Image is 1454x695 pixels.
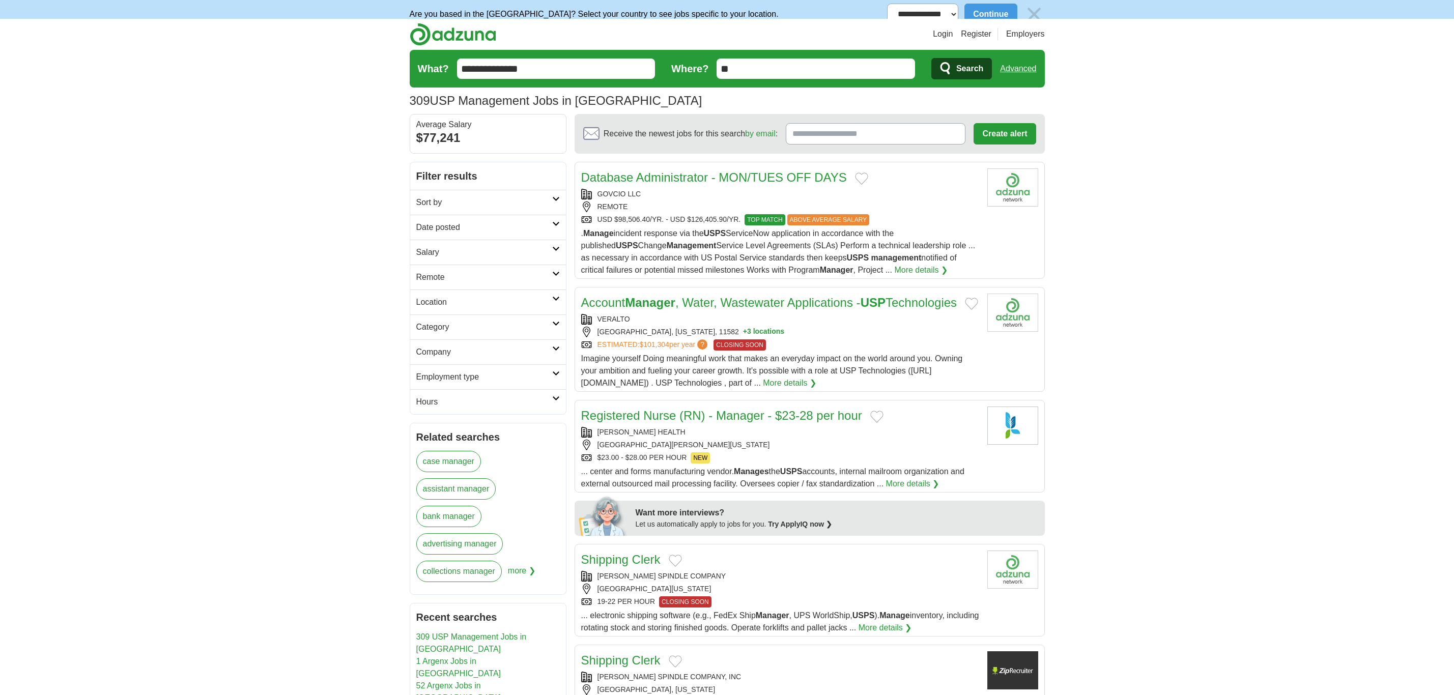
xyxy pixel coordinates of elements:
a: More details ❯ [894,264,948,276]
a: Employers [1006,28,1045,40]
span: $101,304 [639,340,669,349]
a: case manager [416,451,481,472]
div: USD $98,506.40/YR. - USD $126,405.90/YR. [581,214,979,225]
span: Search [956,59,983,79]
button: Create alert [974,123,1036,144]
h2: Hours [416,396,552,408]
a: Salary [410,240,566,265]
span: . incident response via the ServiceNow application in accordance with the published Change Servic... [581,229,976,274]
a: Database Administrator - MON/TUES OFF DAYS [581,170,847,184]
strong: Manager [820,266,853,274]
h2: Date posted [416,221,552,234]
h1: USP Management Jobs in [GEOGRAPHIC_DATA] [410,94,702,107]
img: Adzuna logo [410,23,496,46]
a: Try ApplyIQ now ❯ [768,520,832,528]
h2: Filter results [410,162,566,190]
div: Average Salary [416,121,560,129]
button: Add to favorite jobs [870,411,883,423]
h2: Recent searches [416,610,560,625]
img: Company logo [987,651,1038,689]
a: Shipping Clerk [581,653,661,667]
a: Shipping Clerk [581,553,661,566]
strong: USPS [780,467,803,476]
button: +3 locations [743,327,784,337]
strong: Manages [734,467,768,476]
div: [GEOGRAPHIC_DATA][PERSON_NAME][US_STATE] [581,440,979,450]
span: ... electronic shipping software (e.g., FedEx Ship , UPS WorldShip, ). inventory, including rotat... [581,611,979,632]
strong: USPS [847,253,869,262]
strong: Manager [625,296,675,309]
button: Add to favorite jobs [855,172,868,185]
strong: management [871,253,922,262]
h2: Company [416,346,552,358]
a: Sort by [410,190,566,215]
a: More details ❯ [886,478,939,490]
strong: USPS [704,229,726,238]
span: 309 [410,92,430,110]
h2: Sort by [416,196,552,209]
label: Where? [671,61,708,76]
strong: Manage [583,229,614,238]
span: CLOSING SOON [714,339,766,351]
h2: Category [416,321,552,333]
img: icon_close_no_bg.svg [1023,4,1045,25]
h2: Salary [416,246,552,258]
img: Company logo [987,168,1038,207]
div: $77,241 [416,129,560,147]
div: REMOTE [581,201,979,212]
strong: Management [667,241,717,250]
div: $23.00 - $28.00 PER HOUR [581,452,979,464]
button: Search [931,58,992,79]
span: Receive the newest jobs for this search : [604,128,778,140]
span: ... center and forms manufacturing vendor. the accounts, internal mailroom organization and exter... [581,467,964,488]
a: More details ❯ [859,622,912,634]
a: by email [745,129,776,138]
strong: USP [861,296,886,309]
a: Hours [410,389,566,414]
a: Location [410,289,566,314]
button: Continue [964,4,1017,25]
a: Company [410,339,566,364]
div: Let us automatically apply to jobs for you. [636,519,1039,530]
label: What? [418,61,449,76]
a: More details ❯ [763,377,816,389]
a: Employment type [410,364,566,389]
a: AccountManager, Water, Wastewater Applications -USPTechnologies [581,296,957,309]
div: Want more interviews? [636,507,1039,519]
strong: USPS [616,241,638,250]
span: Imagine yourself Doing meaningful work that makes an everyday impact on the world around you. Own... [581,354,963,387]
span: ABOVE AVERAGE SALARY [787,214,870,225]
button: Add to favorite jobs [669,655,682,668]
a: ESTIMATED:$101,304per year? [597,339,710,351]
p: Are you based in the [GEOGRAPHIC_DATA]? Select your country to see jobs specific to your location. [410,8,779,20]
a: 1 Argenx Jobs in [GEOGRAPHIC_DATA] [416,657,501,678]
span: more ❯ [508,561,535,588]
a: advertising manager [416,533,503,555]
img: Lee Health logo [987,407,1038,445]
a: Login [933,28,953,40]
span: ? [697,339,707,350]
div: [PERSON_NAME] SPINDLE COMPANY [581,571,979,582]
a: Registered Nurse (RN) - Manager - $23-28 per hour [581,409,862,422]
img: Company logo [987,294,1038,332]
button: Add to favorite jobs [669,555,682,567]
h2: Employment type [416,371,552,383]
div: GOVCIO LLC [581,189,979,199]
img: apply-iq-scientist.png [579,495,628,536]
a: Remote [410,265,566,289]
strong: USPS [852,611,875,620]
a: assistant manager [416,478,496,500]
a: [PERSON_NAME] HEALTH [597,428,686,436]
div: VERALTO [581,314,979,325]
div: [PERSON_NAME] SPINDLE COMPANY, INC [581,672,979,682]
h2: Related searches [416,429,560,445]
div: [GEOGRAPHIC_DATA], [US_STATE] [581,684,979,695]
button: Add to favorite jobs [965,298,978,310]
a: Register [961,28,991,40]
a: Category [410,314,566,339]
a: collections manager [416,561,502,582]
h2: Location [416,296,552,308]
a: Date posted [410,215,566,240]
div: [GEOGRAPHIC_DATA], [US_STATE], 11582 [581,327,979,337]
span: CLOSING SOON [659,596,711,607]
